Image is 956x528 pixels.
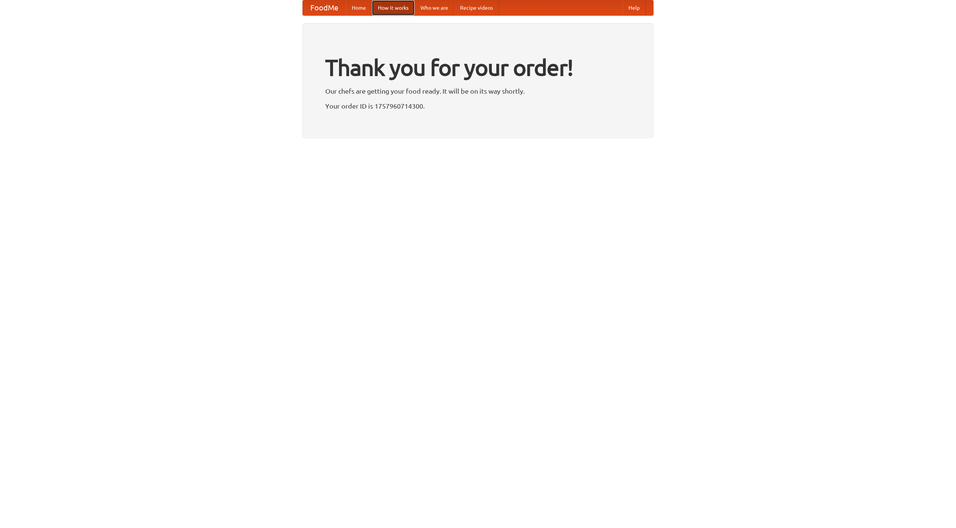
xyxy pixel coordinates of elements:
[325,50,631,85] h1: Thank you for your order!
[325,100,631,112] p: Your order ID is 1757960714300.
[346,0,372,15] a: Home
[372,0,415,15] a: How it works
[623,0,646,15] a: Help
[303,0,346,15] a: FoodMe
[325,85,631,97] p: Our chefs are getting your food ready. It will be on its way shortly.
[415,0,454,15] a: Who we are
[454,0,499,15] a: Recipe videos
